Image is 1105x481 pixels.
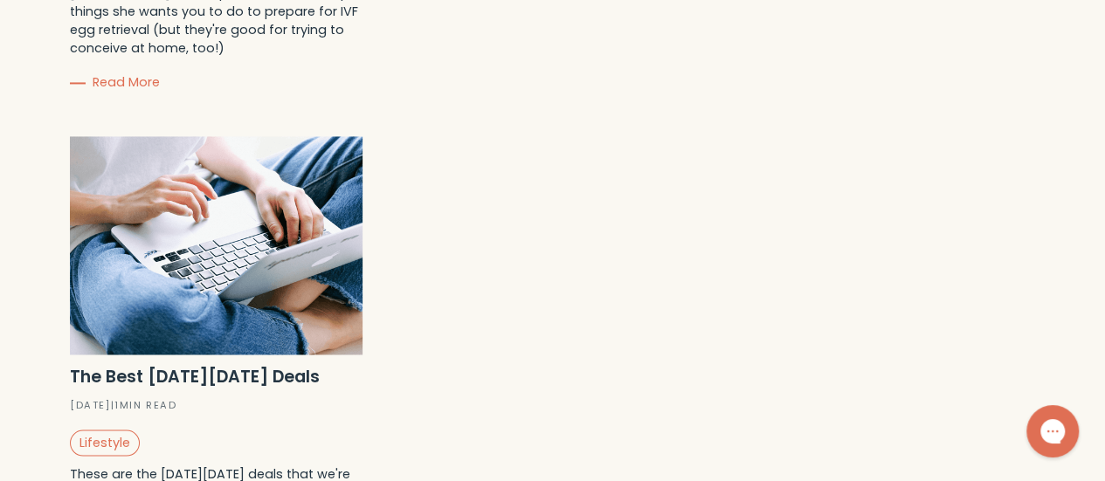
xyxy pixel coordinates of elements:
img: Shop the best Black Friday deals [70,136,363,354]
span: Read More [93,73,160,91]
a: Lifestyle [70,429,140,456]
div: [DATE] | 1 min read [70,397,363,412]
strong: The Best [DATE][DATE] Deals [70,364,320,388]
a: Read More [70,73,160,91]
iframe: Gorgias live chat messenger [1018,399,1088,464]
